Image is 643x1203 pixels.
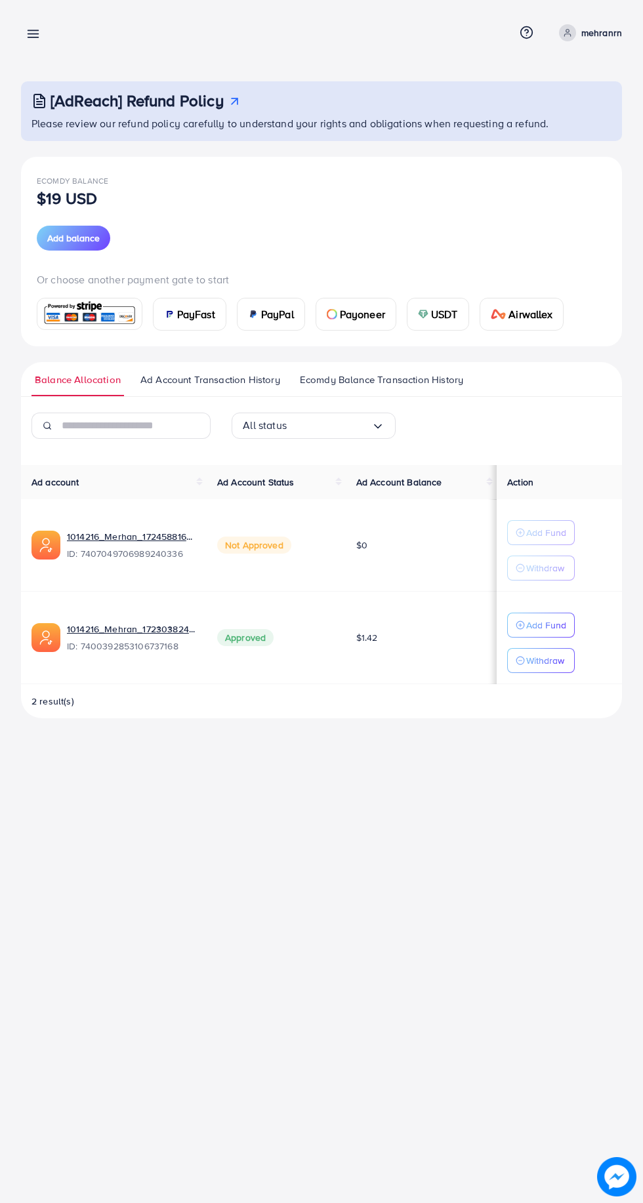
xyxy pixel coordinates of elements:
span: ID: 7400392853106737168 [67,640,196,653]
span: PayPal [261,306,294,322]
a: cardPayFast [153,298,226,331]
span: Airwallex [508,306,552,322]
span: ID: 7407049706989240336 [67,547,196,560]
span: Ad Account Balance [356,476,442,489]
h3: [AdReach] Refund Policy [51,91,224,110]
a: cardPayPal [237,298,305,331]
button: Add balance [37,226,110,251]
a: mehranrn [554,24,622,41]
div: <span class='underline'>1014216_Mehran_1723038241071</span></br>7400392853106737168 [67,622,196,653]
button: Withdraw [507,556,575,581]
a: cardAirwallex [480,298,564,331]
p: Or choose another payment gate to start [37,272,606,287]
p: Withdraw [526,560,564,576]
p: Please review our refund policy carefully to understand your rights and obligations when requesti... [31,115,614,131]
img: ic-ads-acc.e4c84228.svg [31,531,60,560]
span: USDT [431,306,458,322]
span: Approved [217,629,274,646]
span: Ecomdy Balance [37,175,108,186]
span: Ad Account Status [217,476,295,489]
span: Add balance [47,232,100,245]
img: ic-ads-acc.e4c84228.svg [31,623,60,652]
p: $19 USD [37,190,97,206]
span: $1.42 [356,631,378,644]
img: card [418,309,428,319]
span: $0 [356,539,367,552]
button: Add Fund [507,520,575,545]
img: image [597,1157,636,1196]
img: card [164,309,175,319]
span: Ad Account Transaction History [140,373,280,387]
p: Withdraw [526,653,564,668]
span: Ad account [31,476,79,489]
button: Add Fund [507,613,575,638]
p: Add Fund [526,617,566,633]
a: 1014216_Mehran_1723038241071 [67,622,196,636]
span: 2 result(s) [31,695,74,708]
img: card [327,309,337,319]
span: Ecomdy Balance Transaction History [300,373,463,387]
img: card [248,309,259,319]
span: Action [507,476,533,489]
p: Add Fund [526,525,566,540]
input: Search for option [287,415,371,436]
img: card [491,309,507,319]
a: cardPayoneer [316,298,396,331]
a: card [37,298,142,330]
span: PayFast [177,306,215,322]
a: 1014216_Merhan_1724588164299 [67,530,196,543]
span: Balance Allocation [35,373,121,387]
div: Search for option [232,413,396,439]
span: All status [243,415,287,436]
div: <span class='underline'>1014216_Merhan_1724588164299</span></br>7407049706989240336 [67,530,196,560]
button: Withdraw [507,648,575,673]
a: cardUSDT [407,298,469,331]
p: mehranrn [581,25,622,41]
span: Payoneer [340,306,385,322]
img: card [41,300,138,328]
span: Not Approved [217,537,291,554]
